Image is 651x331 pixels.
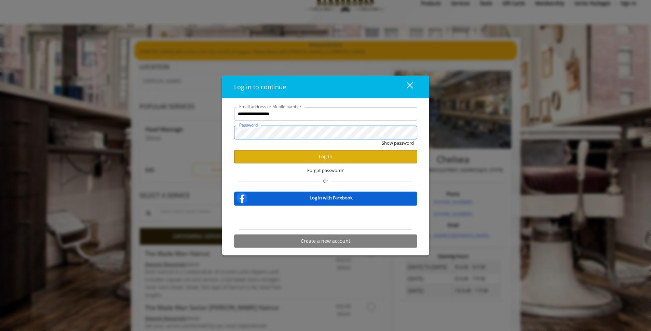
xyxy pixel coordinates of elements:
div: close dialog [399,82,412,92]
label: Password [236,121,261,128]
img: facebook-logo [235,191,249,204]
button: Show password [382,139,414,146]
span: Or [320,177,331,184]
button: close dialog [394,80,417,94]
iframe: Sign in with Google Button [287,210,364,225]
label: Email address or Mobile number [236,103,305,109]
input: Email address or Mobile number [234,107,417,121]
span: Forgot password? [307,167,344,174]
button: Create a new account [234,234,417,248]
button: Log in [234,150,417,163]
input: Password [234,125,417,139]
b: Log in with Facebook [310,194,353,201]
span: Log in to continue [234,82,286,91]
